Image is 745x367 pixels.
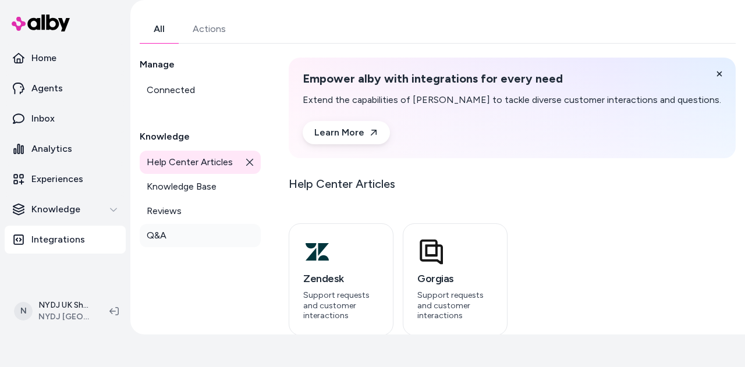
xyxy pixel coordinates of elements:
[417,270,493,287] h3: Gorgias
[303,121,390,144] a: Learn More
[31,172,83,186] p: Experiences
[5,105,126,133] a: Inbox
[303,72,721,86] h2: Empower alby with integrations for every need
[140,15,179,43] a: All
[147,155,233,169] span: Help Center Articles
[140,79,261,102] a: Connected
[31,112,55,126] p: Inbox
[417,290,493,321] p: Support requests and customer interactions
[147,204,182,218] span: Reviews
[31,81,63,95] p: Agents
[5,74,126,102] a: Agents
[303,93,721,107] p: Extend the capabilities of [PERSON_NAME] to tackle diverse customer interactions and questions.
[289,176,395,192] p: Help Center Articles
[12,15,70,31] img: alby Logo
[31,51,56,65] p: Home
[140,130,261,144] h2: Knowledge
[140,58,261,72] h2: Manage
[140,151,261,174] a: Help Center Articles
[31,202,80,216] p: Knowledge
[14,302,33,320] span: N
[140,175,261,198] a: Knowledge Base
[5,44,126,72] a: Home
[140,199,261,223] a: Reviews
[303,270,379,287] h3: Zendesk
[5,226,126,254] a: Integrations
[403,223,508,336] button: GorgiasSupport requests and customer interactions
[5,165,126,193] a: Experiences
[140,224,261,247] a: Q&A
[303,290,379,321] p: Support requests and customer interactions
[38,311,91,323] span: NYDJ [GEOGRAPHIC_DATA]
[289,223,393,336] button: ZendeskSupport requests and customer interactions
[5,135,126,163] a: Analytics
[31,233,85,247] p: Integrations
[147,229,166,243] span: Q&A
[5,195,126,223] button: Knowledge
[147,83,195,97] span: Connected
[7,293,100,330] button: NNYDJ UK ShopifyNYDJ [GEOGRAPHIC_DATA]
[179,15,240,43] a: Actions
[31,142,72,156] p: Analytics
[38,300,91,311] p: NYDJ UK Shopify
[147,180,217,194] span: Knowledge Base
